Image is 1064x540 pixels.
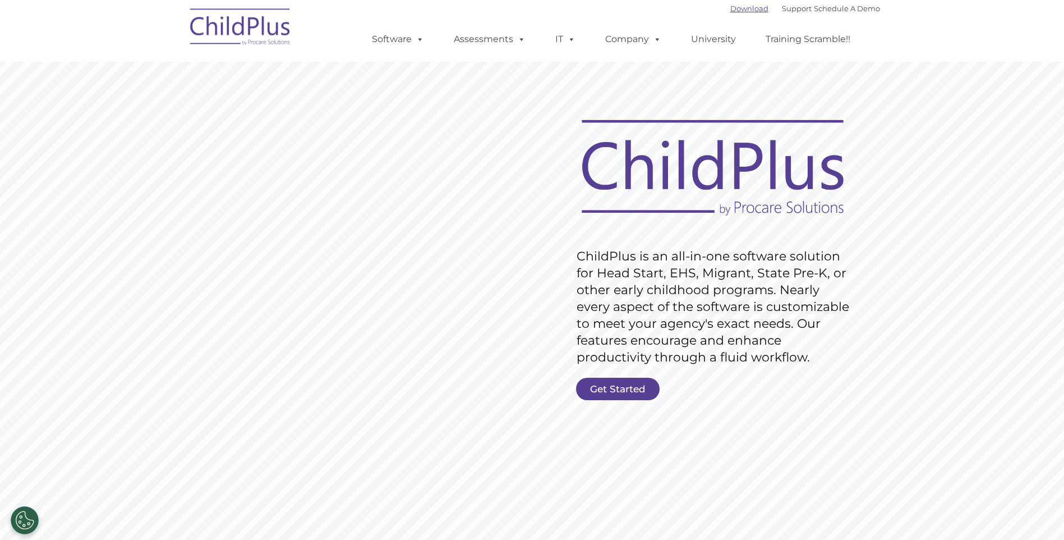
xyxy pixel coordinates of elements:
[185,1,297,57] img: ChildPlus by Procare Solutions
[680,28,747,51] a: University
[577,248,855,366] rs-layer: ChildPlus is an all-in-one software solution for Head Start, EHS, Migrant, State Pre-K, or other ...
[594,28,673,51] a: Company
[576,378,660,400] a: Get Started
[443,28,537,51] a: Assessments
[11,506,39,534] button: Cookies Settings
[730,4,880,13] font: |
[544,28,587,51] a: IT
[881,419,1064,540] iframe: Chat Widget
[754,28,862,51] a: Training Scramble!!
[782,4,812,13] a: Support
[730,4,768,13] a: Download
[361,28,435,51] a: Software
[814,4,880,13] a: Schedule A Demo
